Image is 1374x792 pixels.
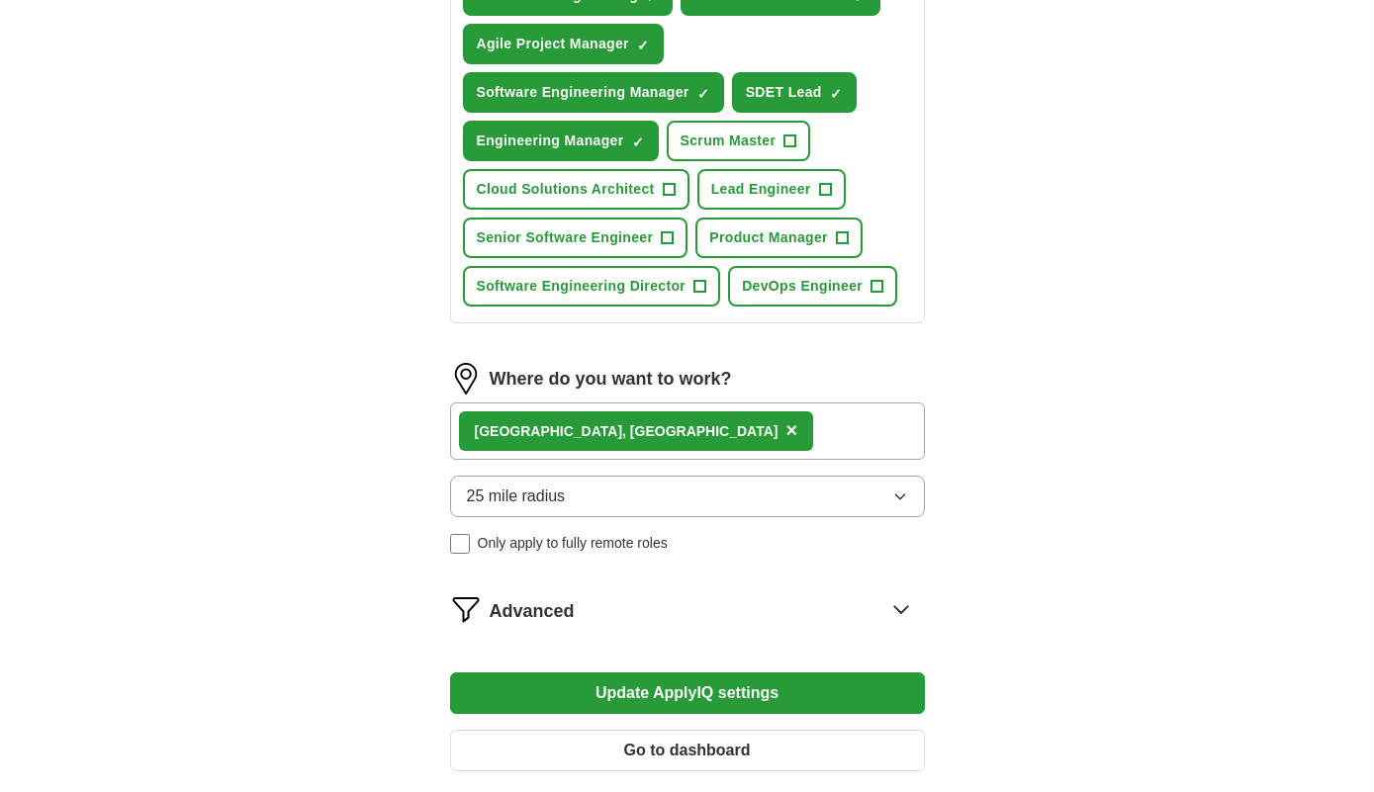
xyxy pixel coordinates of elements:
span: Senior Software Engineer [477,227,654,248]
span: Product Manager [709,227,828,248]
span: DevOps Engineer [742,276,863,297]
button: Cloud Solutions Architect [463,169,689,210]
span: Agile Project Manager [477,34,629,54]
button: 25 mile radius [450,476,925,517]
button: Lead Engineer [697,169,846,210]
span: Advanced [490,598,575,625]
button: × [785,416,797,446]
span: SDET Lead [746,82,822,103]
img: filter [450,593,482,625]
span: ✓ [637,38,649,53]
img: location.png [450,363,482,395]
button: Senior Software Engineer [463,218,688,258]
span: Cloud Solutions Architect [477,179,655,200]
button: DevOps Engineer [728,266,897,307]
span: Scrum Master [681,131,777,151]
button: Update ApplyIQ settings [450,672,925,714]
button: SDET Lead✓ [732,72,857,113]
button: Go to dashboard [450,730,925,771]
button: Agile Project Manager✓ [463,24,664,64]
label: Where do you want to work? [490,366,732,393]
span: ✓ [830,86,842,102]
span: Lead Engineer [711,179,811,200]
span: 25 mile radius [467,484,566,508]
span: Software Engineering Manager [477,82,689,103]
button: Scrum Master [667,121,811,161]
span: × [785,419,797,441]
div: [GEOGRAPHIC_DATA], [GEOGRAPHIC_DATA] [475,421,779,442]
span: Engineering Manager [477,131,624,151]
span: ✓ [632,134,644,150]
button: Software Engineering Director [463,266,721,307]
input: Only apply to fully remote roles [450,534,470,554]
span: Software Engineering Director [477,276,687,297]
span: Only apply to fully remote roles [478,533,668,554]
span: ✓ [697,86,709,102]
button: Software Engineering Manager✓ [463,72,724,113]
button: Product Manager [695,218,863,258]
button: Engineering Manager✓ [463,121,659,161]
